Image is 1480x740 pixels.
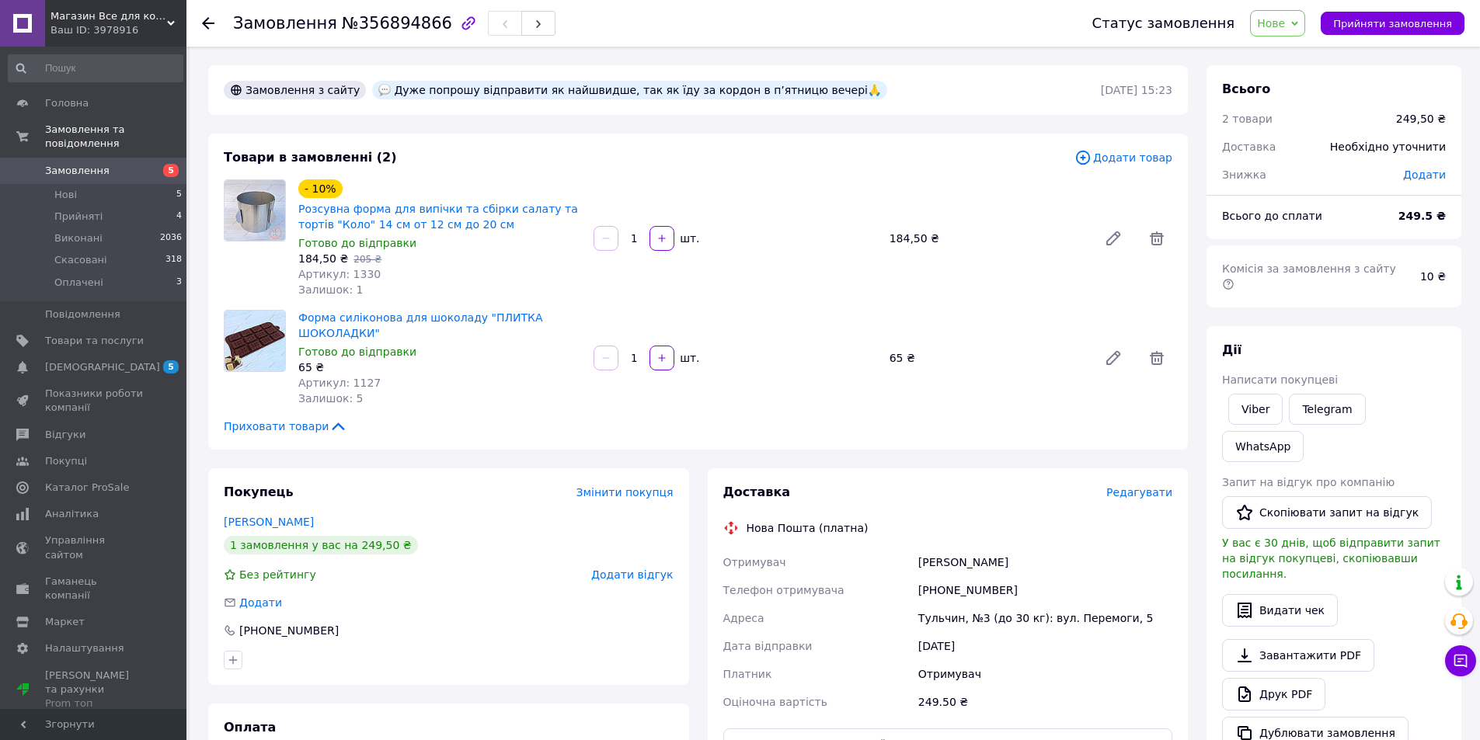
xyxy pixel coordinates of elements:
[45,697,144,710] div: Prom топ
[723,485,791,499] span: Доставка
[1222,594,1338,627] button: Видати чек
[45,307,120,321] span: Повідомлення
[45,507,99,521] span: Аналітика
[45,96,89,110] span: Головна
[45,575,144,603] span: Гаманець компанії
[1222,639,1374,672] a: Завантажити PDF
[298,392,364,405] span: Залишок: 5
[202,16,214,31] div: Повернутися назад
[45,164,110,178] span: Замовлення
[723,640,813,652] span: Дата відправки
[723,612,764,624] span: Адреса
[176,188,182,202] span: 5
[1228,394,1283,425] a: Viber
[723,584,844,596] span: Телефон отримувача
[1222,210,1322,222] span: Всього до сплати
[45,533,144,561] span: Управління сайтом
[45,428,85,442] span: Відгуки
[1222,496,1432,529] button: Скопіювати запит на відгук
[1222,476,1395,488] span: Запит на відгук про компанію
[298,360,581,375] div: 65 ₴
[723,668,772,680] span: Платник
[298,311,543,339] a: Форма силіконова для шоколаду "ПЛИТКА ШОКОЛАДКИ"
[298,203,578,231] a: Розсувна форма для випічки та сбірки салату та тортів "Коло" 14 см от 12 см до 20 см
[54,253,107,267] span: Скасовані
[723,556,786,568] span: Отримувач
[1222,141,1276,153] span: Доставка
[1396,111,1446,127] div: 249,50 ₴
[1222,168,1266,181] span: Знижка
[915,576,1175,604] div: [PHONE_NUMBER]
[1222,342,1241,357] span: Дії
[8,54,183,82] input: Пошук
[224,81,366,99] div: Замовлення з сайту
[54,231,103,245] span: Виконані
[1257,17,1285,30] span: Нове
[1141,342,1172,373] span: Видалити
[238,623,340,638] div: [PHONE_NUMBER]
[45,454,87,468] span: Покупці
[298,283,364,296] span: Залишок: 1
[1321,12,1464,35] button: Прийняти замовлення
[298,346,416,358] span: Готово до відправки
[45,669,144,711] span: [PERSON_NAME] та рахунки
[1333,18,1452,30] span: Прийняти замовлення
[45,123,186,151] span: Замовлення та повідомлення
[1222,113,1273,125] span: 2 товари
[224,150,397,165] span: Товари в замовленні (2)
[225,311,285,371] img: Форма силіконова для шоколаду "ПЛИТКА ШОКОЛАДКИ"
[1222,431,1304,462] a: WhatsApp
[1101,84,1172,96] time: [DATE] 15:23
[298,237,416,249] span: Готово до відправки
[378,84,391,96] img: :speech_balloon:
[298,268,381,280] span: Артикул: 1330
[1289,394,1365,425] a: Telegram
[353,254,381,265] span: 205 ₴
[160,231,182,245] span: 2036
[915,688,1175,716] div: 249.50 ₴
[676,231,701,246] div: шт.
[298,179,343,198] div: - 10%
[233,14,337,33] span: Замовлення
[176,276,182,290] span: 3
[342,14,452,33] span: №356894866
[1098,342,1129,373] a: Редагувати
[883,228,1092,249] div: 184,50 ₴
[165,253,182,267] span: 318
[225,180,285,241] img: Розсувна форма для випічки та сбірки салату та тортів "Коло" 14 см от 12 см до 20 см
[1074,149,1172,166] span: Додати товар
[45,334,144,348] span: Товари та послуги
[45,387,144,415] span: Показники роботи компанії
[224,536,418,554] div: 1 замовлення у вас на 249,50 ₴
[1222,82,1270,96] span: Всього
[224,485,294,499] span: Покупець
[239,596,282,609] span: Додати
[1222,373,1338,386] span: Написати покупцеві
[1222,678,1325,710] a: Друк PDF
[50,23,186,37] div: Ваш ID: 3978916
[1222,537,1440,580] span: У вас є 30 днів, щоб відправити запит на відгук покупцеві, скопіювавши посилання.
[54,188,77,202] span: Нові
[298,252,348,265] span: 184,50 ₴
[1411,259,1455,294] div: 10 ₴
[883,347,1092,369] div: 65 ₴
[1098,223,1129,254] a: Редагувати
[1398,210,1446,222] b: 249.5 ₴
[1222,262,1399,290] span: Комісія за замовлення з сайту
[239,568,316,581] span: Без рейтингу
[45,641,124,655] span: Налаштування
[915,660,1175,688] div: Отримувач
[45,481,129,495] span: Каталог ProSale
[45,615,85,629] span: Маркет
[54,210,103,224] span: Прийняті
[743,520,872,536] div: Нова Пошта (платна)
[372,81,887,99] div: Дуже попрошу відправити як найшвидше, так як їду за кордон в п’ятницю вечері🙏
[45,360,160,374] span: [DEMOGRAPHIC_DATA]
[915,632,1175,660] div: [DATE]
[1321,130,1455,164] div: Необхідно уточнити
[50,9,167,23] span: Магазин Все для кондитерів ButikKonditera
[163,360,179,373] span: 5
[1141,223,1172,254] span: Видалити
[224,720,276,735] span: Оплата
[298,377,381,389] span: Артикул: 1127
